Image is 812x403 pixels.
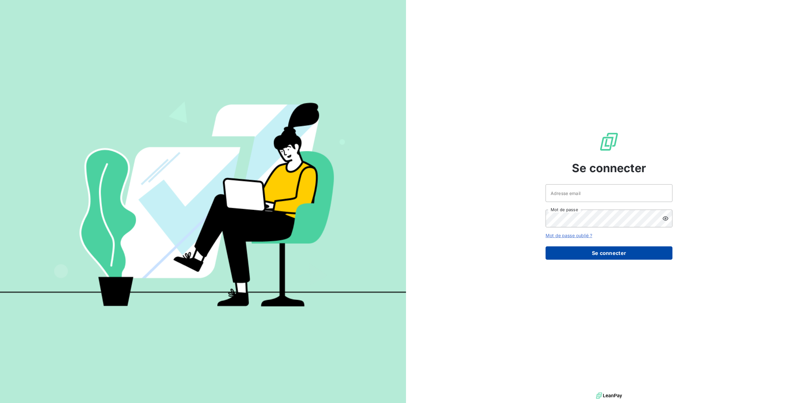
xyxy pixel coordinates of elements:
[546,233,592,238] a: Mot de passe oublié ?
[546,246,672,260] button: Se connecter
[596,391,622,400] img: logo
[599,132,619,152] img: Logo LeanPay
[572,159,646,177] span: Se connecter
[546,184,672,202] input: placeholder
